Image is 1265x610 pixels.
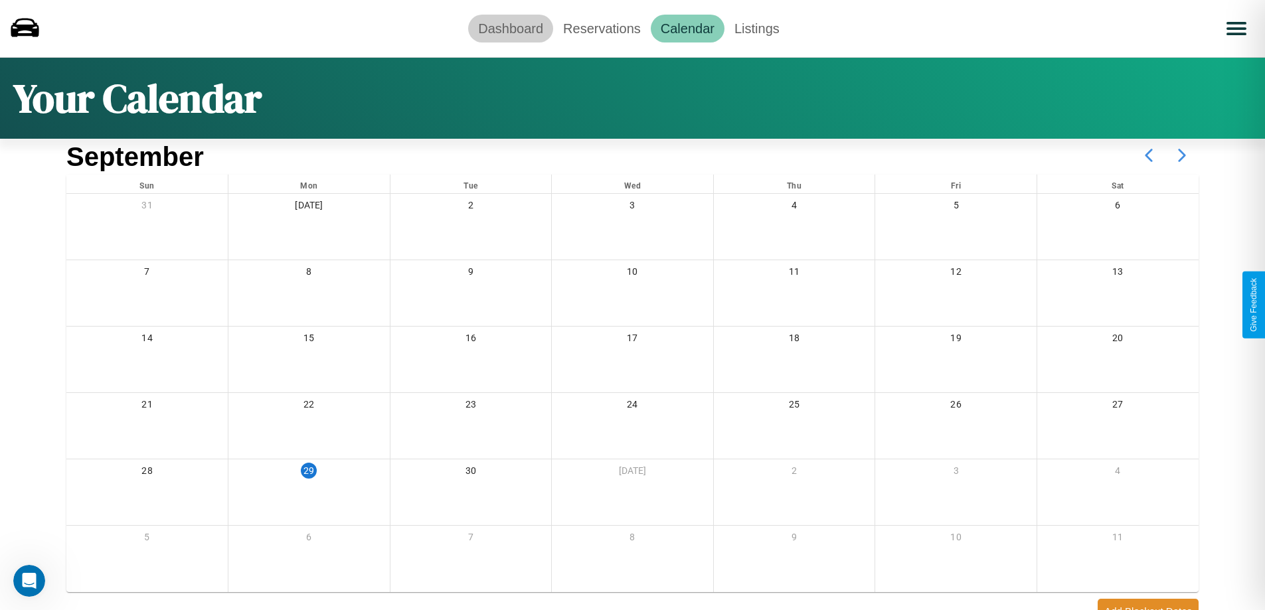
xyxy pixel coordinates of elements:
[66,142,204,172] h2: September
[66,327,228,354] div: 14
[714,175,875,193] div: Thu
[1037,175,1199,193] div: Sat
[390,526,552,553] div: 7
[390,327,552,354] div: 16
[301,463,317,479] div: 29
[66,526,228,553] div: 5
[714,526,875,553] div: 9
[228,393,390,420] div: 22
[13,71,262,125] h1: Your Calendar
[390,175,552,193] div: Tue
[552,260,713,287] div: 10
[875,194,1037,221] div: 5
[552,194,713,221] div: 3
[390,194,552,221] div: 2
[875,327,1037,354] div: 19
[875,393,1037,420] div: 26
[390,260,552,287] div: 9
[724,15,790,42] a: Listings
[651,15,724,42] a: Calendar
[552,459,713,487] div: [DATE]
[875,459,1037,487] div: 3
[1037,260,1199,287] div: 13
[390,459,552,487] div: 30
[875,526,1037,553] div: 10
[228,327,390,354] div: 15
[714,194,875,221] div: 4
[66,393,228,420] div: 21
[714,393,875,420] div: 25
[552,327,713,354] div: 17
[552,526,713,553] div: 8
[1249,278,1258,332] div: Give Feedback
[228,194,390,221] div: [DATE]
[66,459,228,487] div: 28
[714,459,875,487] div: 2
[390,393,552,420] div: 23
[66,175,228,193] div: Sun
[1037,459,1199,487] div: 4
[1037,327,1199,354] div: 20
[714,327,875,354] div: 18
[1037,393,1199,420] div: 27
[66,260,228,287] div: 7
[1037,194,1199,221] div: 6
[553,15,651,42] a: Reservations
[13,565,45,597] iframe: Intercom live chat
[468,15,553,42] a: Dashboard
[228,260,390,287] div: 8
[875,260,1037,287] div: 12
[1037,526,1199,553] div: 11
[552,393,713,420] div: 24
[228,526,390,553] div: 6
[66,194,228,221] div: 31
[714,260,875,287] div: 11
[228,175,390,193] div: Mon
[552,175,713,193] div: Wed
[1218,10,1255,47] button: Open menu
[875,175,1037,193] div: Fri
